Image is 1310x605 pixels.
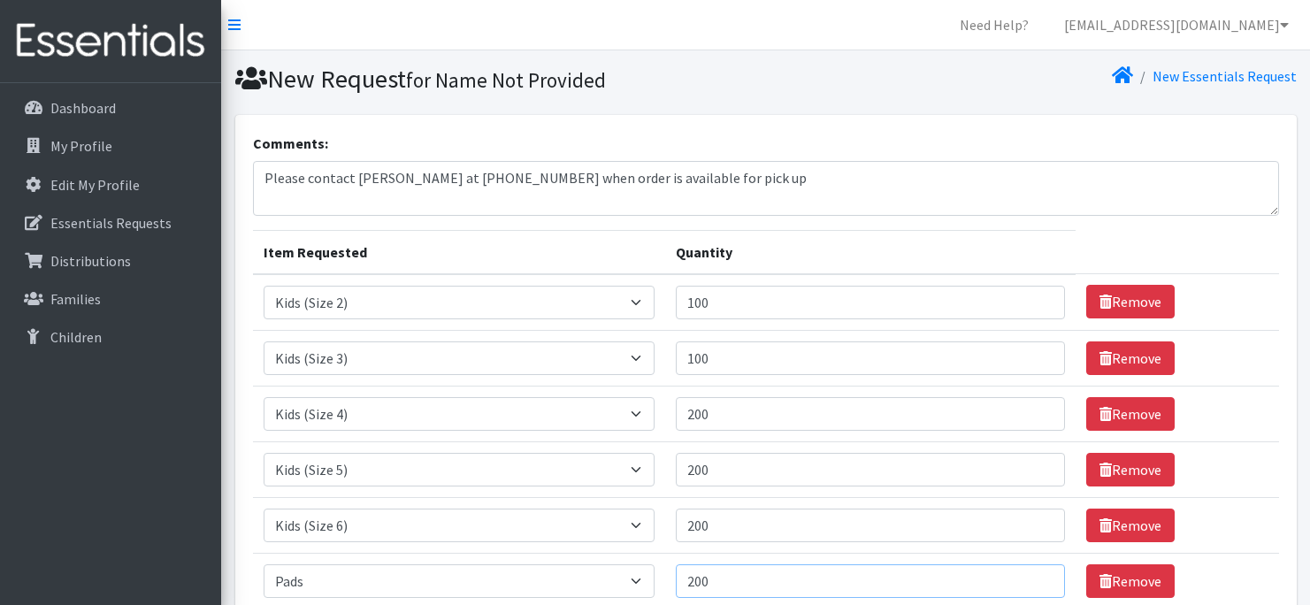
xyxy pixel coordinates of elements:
[946,7,1043,42] a: Need Help?
[7,167,214,203] a: Edit My Profile
[50,214,172,232] p: Essentials Requests
[50,137,112,155] p: My Profile
[7,205,214,241] a: Essentials Requests
[50,290,101,308] p: Families
[1086,564,1175,598] a: Remove
[1086,509,1175,542] a: Remove
[7,128,214,164] a: My Profile
[7,11,214,71] img: HumanEssentials
[406,67,606,93] small: for Name Not Provided
[1086,453,1175,486] a: Remove
[1086,397,1175,431] a: Remove
[50,252,131,270] p: Distributions
[7,281,214,317] a: Families
[1050,7,1303,42] a: [EMAIL_ADDRESS][DOMAIN_NAME]
[1086,341,1175,375] a: Remove
[50,99,116,117] p: Dashboard
[253,230,665,274] th: Item Requested
[665,230,1076,274] th: Quantity
[253,133,328,154] label: Comments:
[1086,285,1175,318] a: Remove
[7,243,214,279] a: Distributions
[50,328,102,346] p: Children
[7,90,214,126] a: Dashboard
[1153,67,1297,85] a: New Essentials Request
[235,64,760,95] h1: New Request
[50,176,140,194] p: Edit My Profile
[7,319,214,355] a: Children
